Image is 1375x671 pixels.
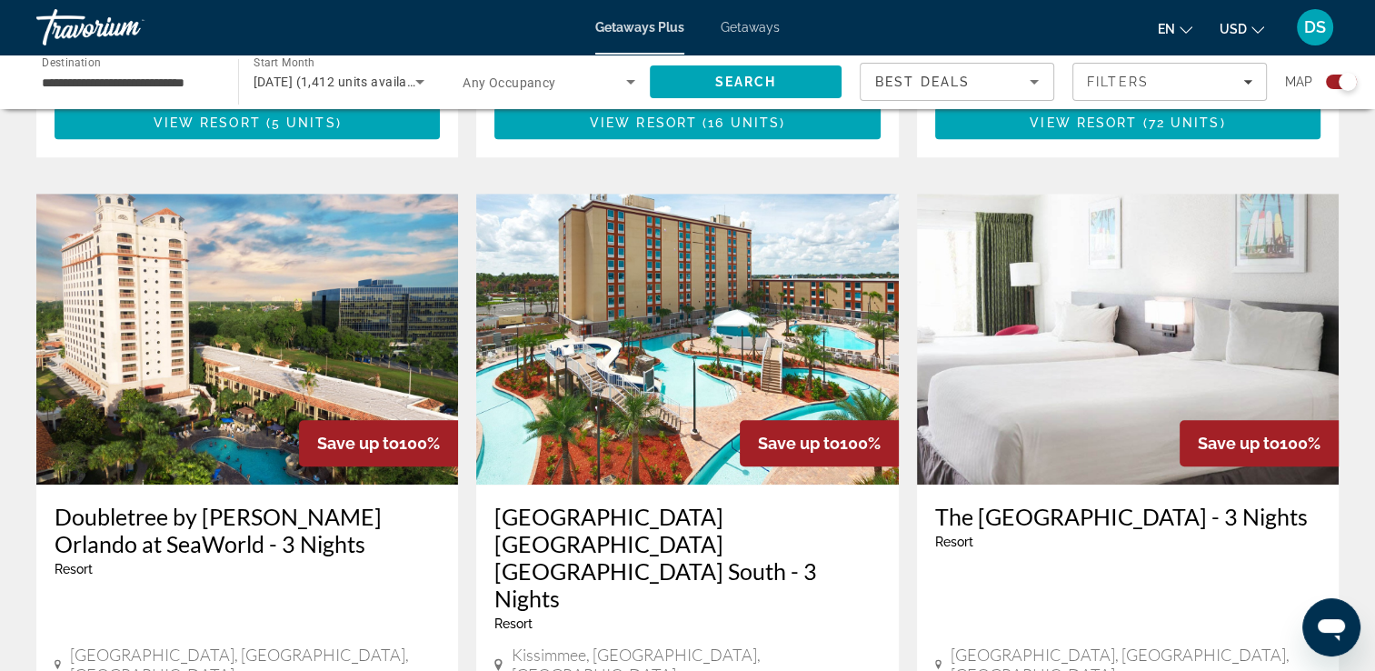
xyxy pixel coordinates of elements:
button: Search [650,65,842,98]
span: Save up to [1198,434,1280,453]
div: 100% [740,420,899,466]
span: Map [1285,69,1312,95]
a: [GEOGRAPHIC_DATA] [GEOGRAPHIC_DATA] [GEOGRAPHIC_DATA] South - 3 Nights [494,503,880,612]
img: Red Lion Hotel Orlando Lake Buena Vista South - 3 Nights [476,194,898,485]
button: View Resort(72 units) [935,106,1320,139]
a: Doubletree by [PERSON_NAME] Orlando at SeaWorld - 3 Nights [55,503,440,557]
span: Resort [55,562,93,576]
button: Change currency [1220,15,1264,42]
span: ( ) [261,115,342,130]
span: Search [714,75,776,89]
span: Resort [494,616,533,631]
a: Getaways [721,20,780,35]
span: Save up to [758,434,840,453]
span: DS [1304,18,1326,36]
img: The Flamingo Hotel and Tower - 3 Nights [917,194,1339,485]
span: ( ) [1137,115,1225,130]
span: Save up to [317,434,399,453]
span: View Resort [590,115,697,130]
span: Resort [935,535,973,549]
div: 100% [1180,420,1339,466]
span: Filters [1087,75,1149,89]
span: USD [1220,22,1247,36]
button: View Resort(5 units) [55,106,440,139]
a: The [GEOGRAPHIC_DATA] - 3 Nights [935,503,1320,530]
button: Change language [1158,15,1192,42]
span: ( ) [697,115,785,130]
div: 100% [299,420,458,466]
span: 5 units [272,115,336,130]
span: [DATE] (1,412 units available) [254,75,430,89]
input: Select destination [42,72,214,94]
button: User Menu [1291,8,1339,46]
span: Start Month [254,56,314,69]
span: Best Deals [875,75,970,89]
span: 72 units [1149,115,1221,130]
span: en [1158,22,1175,36]
span: View Resort [154,115,261,130]
span: Destination [42,55,101,68]
span: Any Occupancy [463,75,556,90]
span: View Resort [1030,115,1137,130]
a: Travorium [36,4,218,51]
span: 16 units [708,115,780,130]
img: Doubletree by Hilton Orlando at SeaWorld - 3 Nights [36,194,458,485]
button: View Resort(16 units) [494,106,880,139]
iframe: Button to launch messaging window [1302,598,1360,656]
a: Getaways Plus [595,20,684,35]
mat-select: Sort by [875,71,1039,93]
button: Filters [1072,63,1267,101]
